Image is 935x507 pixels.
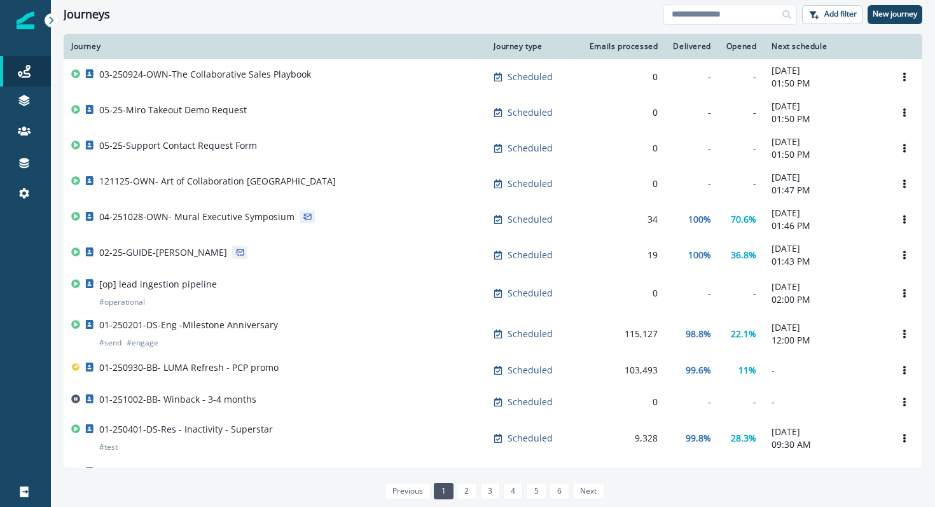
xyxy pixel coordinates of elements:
[64,130,922,166] a: 05-25-Support Contact Request FormScheduled0--[DATE]01:50 PMOptions
[64,59,922,95] a: 03-250924-OWN-The Collaborative Sales PlaybookScheduled0--[DATE]01:50 PMOptions
[673,71,710,83] div: -
[726,396,757,408] div: -
[99,441,118,454] p: # test
[688,249,711,261] p: 100%
[686,328,711,340] p: 98.8%
[686,432,711,445] p: 99.8%
[586,328,658,340] div: 115,127
[64,354,922,386] a: 01-250930-BB- LUMA Refresh - PCP promoScheduled103,49399.6%11%-Options
[772,293,879,306] p: 02:00 PM
[894,210,915,229] button: Options
[894,284,915,303] button: Options
[726,41,757,52] div: Opened
[586,106,658,119] div: 0
[673,41,710,52] div: Delivered
[726,71,757,83] div: -
[772,281,879,293] p: [DATE]
[673,142,710,155] div: -
[586,249,658,261] div: 19
[868,5,922,24] button: New journey
[772,219,879,232] p: 01:46 PM
[772,426,879,438] p: [DATE]
[494,41,571,52] div: Journey type
[586,364,658,377] div: 103,493
[894,174,915,193] button: Options
[572,483,604,499] a: Next page
[508,106,553,119] p: Scheduled
[686,364,711,377] p: 99.6%
[64,418,922,459] a: 01-250401-DS-Res - Inactivity - Superstar#testScheduled9,32899.8%28.3%[DATE]09:30 AMOptions
[726,106,757,119] div: -
[726,177,757,190] div: -
[772,41,879,52] div: Next schedule
[508,177,553,190] p: Scheduled
[894,246,915,265] button: Options
[64,95,922,130] a: 05-25-Miro Takeout Demo RequestScheduled0--[DATE]01:50 PMOptions
[586,142,658,155] div: 0
[586,177,658,190] div: 0
[127,337,158,349] p: # engage
[71,41,478,52] div: Journey
[894,465,915,484] button: Options
[99,393,256,406] p: 01-251002-BB- Winback - 3-4 months
[772,207,879,219] p: [DATE]
[586,287,658,300] div: 0
[802,5,862,24] button: Add filter
[99,361,279,374] p: 01-250930-BB- LUMA Refresh - PCP promo
[772,242,879,255] p: [DATE]
[64,237,922,273] a: 02-25-GUIDE-[PERSON_NAME]Scheduled19100%36.8%[DATE]01:43 PMOptions
[772,255,879,268] p: 01:43 PM
[64,273,922,314] a: [op] lead ingestion pipeline#operationalScheduled0--[DATE]02:00 PMOptions
[526,483,546,499] a: Page 5
[64,314,922,354] a: 01-250201-DS-Eng -Milestone Anniversary#send#engageScheduled115,12798.8%22.1%[DATE]12:00 PMOptions
[894,324,915,344] button: Options
[586,396,658,408] div: 0
[99,68,311,81] p: 03-250924-OWN-The Collaborative Sales Playbook
[99,337,121,349] p: # send
[772,113,879,125] p: 01:50 PM
[731,249,756,261] p: 36.8%
[873,10,917,18] p: New journey
[508,213,553,226] p: Scheduled
[673,177,710,190] div: -
[772,334,879,347] p: 12:00 PM
[586,213,658,226] div: 34
[550,483,569,499] a: Page 6
[503,483,523,499] a: Page 4
[673,287,710,300] div: -
[64,386,922,418] a: 01-251002-BB- Winback - 3-4 monthsScheduled0---Options
[64,166,922,202] a: 121125-OWN- Art of Collaboration [GEOGRAPHIC_DATA]Scheduled0--[DATE]01:47 PMOptions
[772,148,879,161] p: 01:50 PM
[480,483,500,499] a: Page 3
[673,106,710,119] div: -
[508,142,553,155] p: Scheduled
[99,104,247,116] p: 05-25-Miro Takeout Demo Request
[508,71,553,83] p: Scheduled
[99,319,278,331] p: 01-250201-DS-Eng -Milestone Anniversary
[894,103,915,122] button: Options
[688,213,711,226] p: 100%
[64,459,922,490] a: 01-250930-BB- LUMA Refresh - PCP to FCP promoScheduled21,39199.2%11.1%-Options
[99,211,294,223] p: 04-251028-OWN- Mural Executive Symposium
[17,11,34,29] img: Inflection
[508,432,553,445] p: Scheduled
[586,432,658,445] div: 9,328
[99,175,336,188] p: 121125-OWN- Art of Collaboration [GEOGRAPHIC_DATA]
[508,287,553,300] p: Scheduled
[586,71,658,83] div: 0
[508,328,553,340] p: Scheduled
[64,8,110,22] h1: Journeys
[894,392,915,412] button: Options
[457,483,476,499] a: Page 2
[772,171,879,184] p: [DATE]
[726,142,757,155] div: -
[508,396,553,408] p: Scheduled
[99,139,257,152] p: 05-25-Support Contact Request Form
[726,287,757,300] div: -
[772,135,879,148] p: [DATE]
[99,423,273,436] p: 01-250401-DS-Res - Inactivity - Superstar
[731,328,756,340] p: 22.1%
[99,466,307,478] p: 01-250930-BB- LUMA Refresh - PCP to FCP promo
[586,41,658,52] div: Emails processed
[772,321,879,334] p: [DATE]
